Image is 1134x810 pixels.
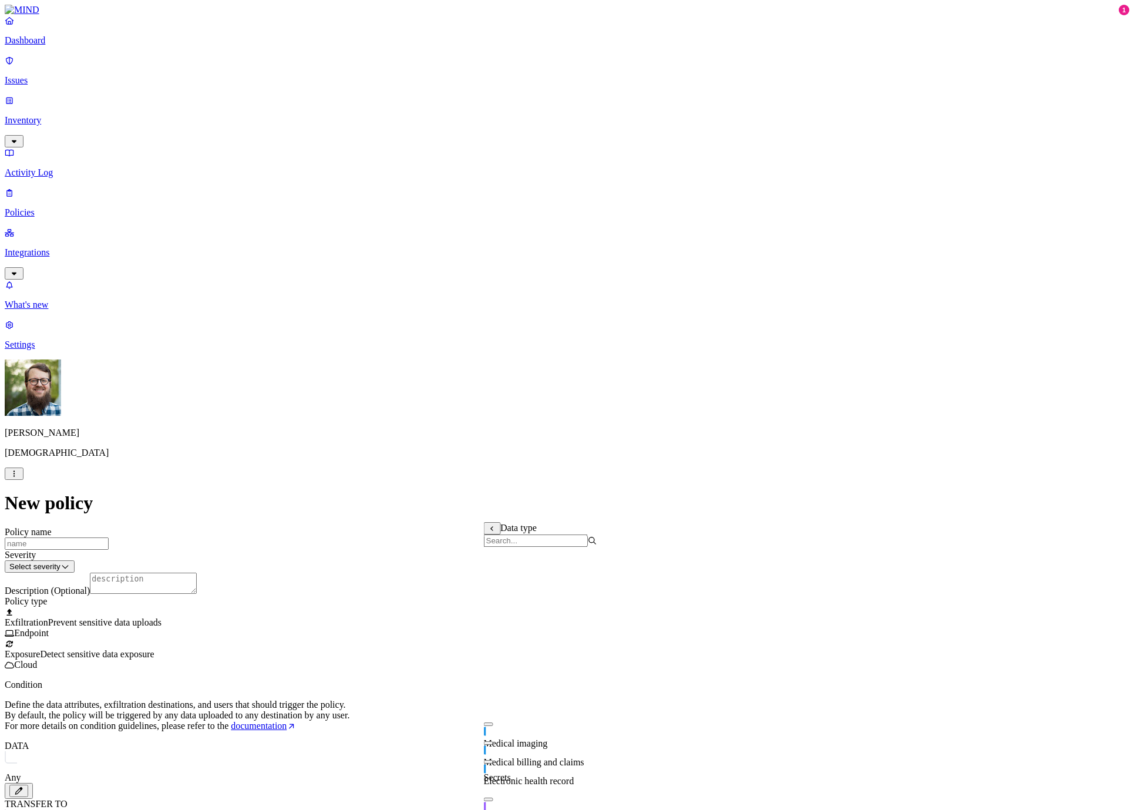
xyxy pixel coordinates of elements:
a: Integrations [5,227,1129,278]
img: phi-line [484,764,486,774]
img: Rick Heil [5,359,61,416]
p: Settings [5,340,1129,350]
p: Integrations [5,247,1129,258]
p: [PERSON_NAME] [5,428,1129,438]
label: Any [5,772,21,782]
label: Policy type [5,596,47,606]
span: Prevent sensitive data uploads [48,617,161,627]
span: Exfiltration [5,617,48,627]
label: DATA [5,741,29,751]
span: Exposure [5,649,40,659]
a: Dashboard [5,15,1129,46]
a: documentation [231,721,296,731]
p: Condition [5,680,1129,690]
label: Severity [5,550,36,560]
span: documentation [231,721,287,731]
img: phi-line [484,727,486,736]
a: Policies [5,187,1129,218]
a: Issues [5,55,1129,86]
label: TRANSFER TO [5,799,68,809]
p: What's new [5,300,1129,310]
p: Issues [5,75,1129,86]
span: Detect sensitive data exposure [40,649,154,659]
img: MIND [5,5,39,15]
img: vector [5,751,17,770]
p: Policies [5,207,1129,218]
p: Dashboard [5,35,1129,46]
input: name [5,537,109,550]
p: [DEMOGRAPHIC_DATA] [5,448,1129,458]
div: Secrets [484,772,597,783]
a: MIND [5,5,1129,15]
div: Cloud [5,660,1129,670]
h1: New policy [5,492,1129,514]
img: phi-line [484,745,486,755]
p: Define the data attributes, exfiltration destinations, and users that should trigger the policy. ... [5,700,1129,731]
label: Policy name [5,527,52,537]
p: Inventory [5,115,1129,126]
p: Activity Log [5,167,1129,178]
input: Search... [484,535,588,547]
a: Activity Log [5,147,1129,178]
div: 1 [1119,5,1129,15]
a: Inventory [5,95,1129,146]
a: Settings [5,320,1129,350]
label: Description (Optional) [5,586,90,596]
span: Data type [500,523,537,533]
a: What's new [5,280,1129,310]
div: Endpoint [5,628,1129,638]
